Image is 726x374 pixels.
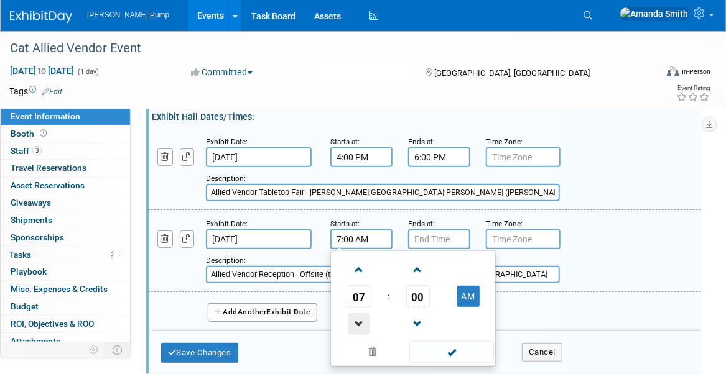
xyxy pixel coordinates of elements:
[1,125,130,142] a: Booth
[32,146,42,155] span: 3
[152,107,701,123] div: Exhibit Hall Dates/Times:
[83,342,105,358] td: Personalize Event Tab Strip
[409,344,495,362] a: Done
[1,316,130,332] a: ROI, Objectives & ROO
[206,229,312,249] input: Date
[206,137,248,146] small: Exhibit Date:
[522,343,562,362] button: Cancel
[681,67,710,76] div: In-Person
[11,301,39,311] span: Budget
[408,137,435,146] small: Ends at:
[406,253,430,285] a: Increment Minute
[9,250,31,260] span: Tasks
[11,319,94,329] span: ROI, Objectives & ROO
[11,111,80,121] span: Event Information
[206,256,246,265] small: Description:
[11,215,52,225] span: Shipments
[620,7,689,21] img: Amanda Smith
[1,247,130,263] a: Tasks
[238,308,267,316] span: Another
[11,232,64,242] span: Sponsorships
[77,68,99,76] span: (1 day)
[330,229,393,249] input: Start Time
[161,343,238,363] button: Save Changes
[206,219,248,228] small: Exhibit Date:
[206,184,560,201] input: Description
[406,308,430,339] a: Decrement Minute
[1,229,130,246] a: Sponsorships
[330,137,360,146] small: Starts at:
[408,229,470,249] input: End Time
[408,219,435,228] small: Ends at:
[1,281,130,298] a: Misc. Expenses & Credits
[36,66,48,76] span: to
[333,344,411,361] a: Clear selection
[1,333,130,350] a: Attachments
[1,212,130,229] a: Shipments
[1,298,130,315] a: Budget
[486,147,561,167] input: Time Zone
[676,85,710,91] div: Event Rating
[11,267,47,276] span: Playbook
[602,65,710,83] div: Event Format
[206,174,246,183] small: Description:
[9,85,62,98] td: Tags
[330,147,393,167] input: Start Time
[486,137,523,146] small: Time Zone:
[1,263,130,280] a: Playbook
[408,147,470,167] input: End Time
[10,11,72,23] img: ExhibitDay
[385,285,392,308] td: :
[1,108,130,125] a: Event Information
[486,229,561,249] input: Time Zone
[11,198,51,208] span: Giveaways
[105,342,131,358] td: Toggle Event Tabs
[37,129,49,138] span: Booth not reserved yet
[1,177,130,194] a: Asset Reservations
[11,129,49,139] span: Booth
[667,66,679,76] img: Format-Inperson.png
[457,286,480,307] button: AM
[208,303,317,322] button: AddAnotherExhibit Date
[486,219,523,228] small: Time Zone:
[206,266,560,283] input: Description
[434,68,590,78] span: [GEOGRAPHIC_DATA], [GEOGRAPHIC_DATA]
[348,308,371,339] a: Decrement Hour
[330,219,360,228] small: Starts at:
[348,253,371,285] a: Increment Hour
[1,160,130,176] a: Travel Reservations
[87,11,169,19] span: [PERSON_NAME] Pump
[11,336,60,346] span: Attachments
[11,180,85,190] span: Asset Reservations
[1,143,130,160] a: Staff3
[11,146,42,156] span: Staff
[42,88,62,96] a: Edit
[348,285,371,308] span: Pick Hour
[6,37,642,60] div: Cat Allied Vendor Event
[11,284,108,294] span: Misc. Expenses & Credits
[206,147,312,167] input: Date
[9,65,75,76] span: [DATE] [DATE]
[406,285,430,308] span: Pick Minute
[1,194,130,211] a: Giveaways
[187,66,258,78] button: Committed
[11,163,86,173] span: Travel Reservations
